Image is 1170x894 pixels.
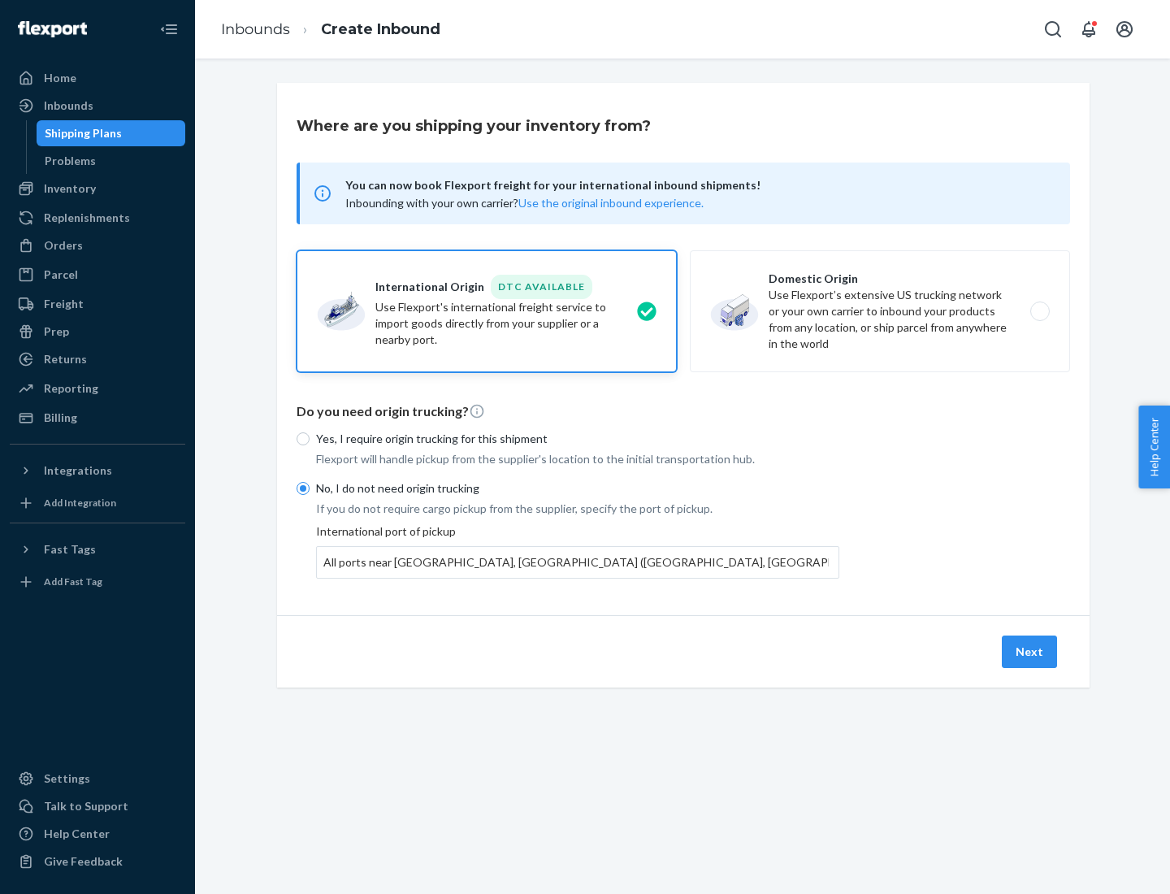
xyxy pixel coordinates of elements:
[518,195,704,211] button: Use the original inbound experience.
[10,262,185,288] a: Parcel
[345,196,704,210] span: Inbounding with your own carrier?
[44,210,130,226] div: Replenishments
[10,848,185,874] button: Give Feedback
[1138,406,1170,488] button: Help Center
[10,793,185,819] a: Talk to Support
[1037,13,1069,46] button: Open Search Box
[37,120,186,146] a: Shipping Plans
[10,65,185,91] a: Home
[44,351,87,367] div: Returns
[18,21,87,37] img: Flexport logo
[44,98,93,114] div: Inbounds
[297,402,1070,421] p: Do you need origin trucking?
[44,496,116,510] div: Add Integration
[10,176,185,202] a: Inventory
[1108,13,1141,46] button: Open account menu
[37,148,186,174] a: Problems
[44,798,128,814] div: Talk to Support
[1002,636,1057,668] button: Next
[345,176,1051,195] span: You can now book Flexport freight for your international inbound shipments!
[45,153,96,169] div: Problems
[10,291,185,317] a: Freight
[44,853,123,870] div: Give Feedback
[10,766,185,792] a: Settings
[297,432,310,445] input: Yes, I require origin trucking for this shipment
[44,267,78,283] div: Parcel
[316,480,839,497] p: No, I do not need origin trucking
[297,115,651,137] h3: Where are you shipping your inventory from?
[316,431,839,447] p: Yes, I require origin trucking for this shipment
[44,380,98,397] div: Reporting
[10,319,185,345] a: Prep
[44,70,76,86] div: Home
[44,541,96,558] div: Fast Tags
[153,13,185,46] button: Close Navigation
[297,482,310,495] input: No, I do not need origin trucking
[10,490,185,516] a: Add Integration
[45,125,122,141] div: Shipping Plans
[10,232,185,258] a: Orders
[44,296,84,312] div: Freight
[1072,13,1105,46] button: Open notifications
[221,20,290,38] a: Inbounds
[316,501,839,517] p: If you do not require cargo pickup from the supplier, specify the port of pickup.
[10,821,185,847] a: Help Center
[316,451,839,467] p: Flexport will handle pickup from the supplier's location to the initial transportation hub.
[10,346,185,372] a: Returns
[321,20,440,38] a: Create Inbound
[10,405,185,431] a: Billing
[10,375,185,401] a: Reporting
[44,575,102,588] div: Add Fast Tag
[44,462,112,479] div: Integrations
[44,237,83,254] div: Orders
[316,523,839,579] div: International port of pickup
[10,205,185,231] a: Replenishments
[44,323,69,340] div: Prep
[10,93,185,119] a: Inbounds
[10,536,185,562] button: Fast Tags
[44,410,77,426] div: Billing
[44,770,90,787] div: Settings
[44,826,110,842] div: Help Center
[44,180,96,197] div: Inventory
[10,569,185,595] a: Add Fast Tag
[208,6,453,54] ol: breadcrumbs
[10,458,185,484] button: Integrations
